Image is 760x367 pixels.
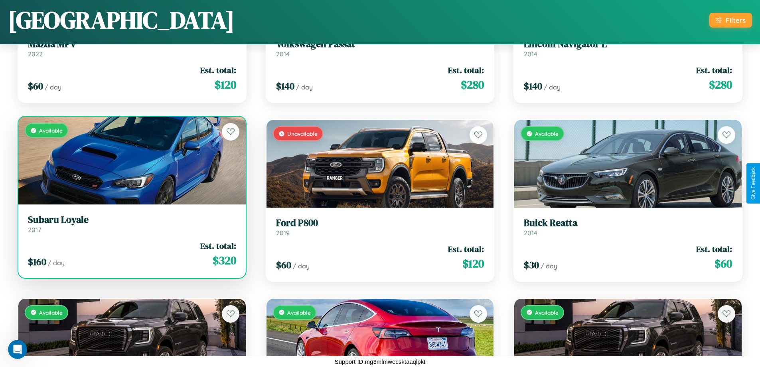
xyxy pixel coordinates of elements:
[448,243,484,255] span: Est. total:
[696,243,732,255] span: Est. total:
[462,256,484,272] span: $ 120
[28,79,43,93] span: $ 60
[524,38,732,58] a: Lincoln Navigator L2014
[276,217,484,237] a: Ford P8002019
[28,226,41,234] span: 2017
[8,4,235,36] h1: [GEOGRAPHIC_DATA]
[215,77,236,93] span: $ 120
[287,309,311,316] span: Available
[524,79,542,93] span: $ 140
[715,256,732,272] span: $ 60
[276,79,294,93] span: $ 140
[448,64,484,76] span: Est. total:
[276,258,291,272] span: $ 60
[287,130,318,137] span: Unavailable
[535,309,559,316] span: Available
[524,217,732,237] a: Buick Reatta2014
[39,309,63,316] span: Available
[535,130,559,137] span: Available
[709,13,752,28] button: Filters
[696,64,732,76] span: Est. total:
[28,214,236,234] a: Subaru Loyale2017
[276,217,484,229] h3: Ford P800
[293,262,310,270] span: / day
[45,83,61,91] span: / day
[524,50,537,58] span: 2014
[276,50,290,58] span: 2014
[335,356,426,367] p: Support ID: mg3mlmwecsktaaqlpkt
[709,77,732,93] span: $ 280
[28,255,46,268] span: $ 160
[524,38,732,50] h3: Lincoln Navigator L
[28,214,236,226] h3: Subaru Loyale
[461,77,484,93] span: $ 280
[200,240,236,252] span: Est. total:
[28,50,43,58] span: 2022
[39,127,63,134] span: Available
[750,167,756,200] div: Give Feedback
[276,38,484,50] h3: Volkswagen Passat
[276,38,484,58] a: Volkswagen Passat2014
[276,229,290,237] span: 2019
[544,83,561,91] span: / day
[296,83,313,91] span: / day
[200,64,236,76] span: Est. total:
[726,16,746,24] div: Filters
[524,258,539,272] span: $ 30
[541,262,557,270] span: / day
[524,217,732,229] h3: Buick Reatta
[8,340,27,359] iframe: Intercom live chat
[48,259,65,267] span: / day
[213,252,236,268] span: $ 320
[28,38,236,58] a: Mazda MPV2022
[28,38,236,50] h3: Mazda MPV
[524,229,537,237] span: 2014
